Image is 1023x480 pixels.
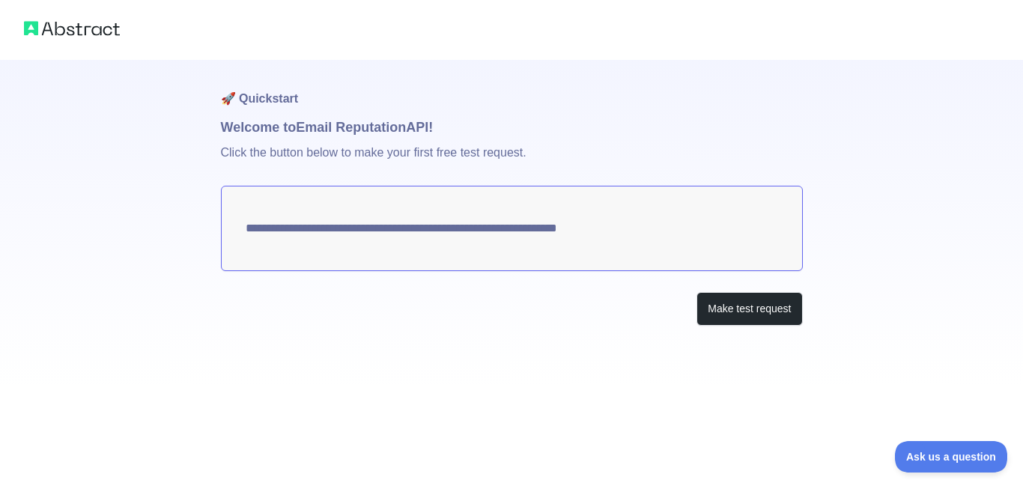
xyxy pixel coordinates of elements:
[221,117,803,138] h1: Welcome to Email Reputation API!
[895,441,1008,473] iframe: Toggle Customer Support
[221,60,803,117] h1: 🚀 Quickstart
[24,18,120,39] img: Abstract logo
[221,138,803,186] p: Click the button below to make your first free test request.
[696,292,802,326] button: Make test request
